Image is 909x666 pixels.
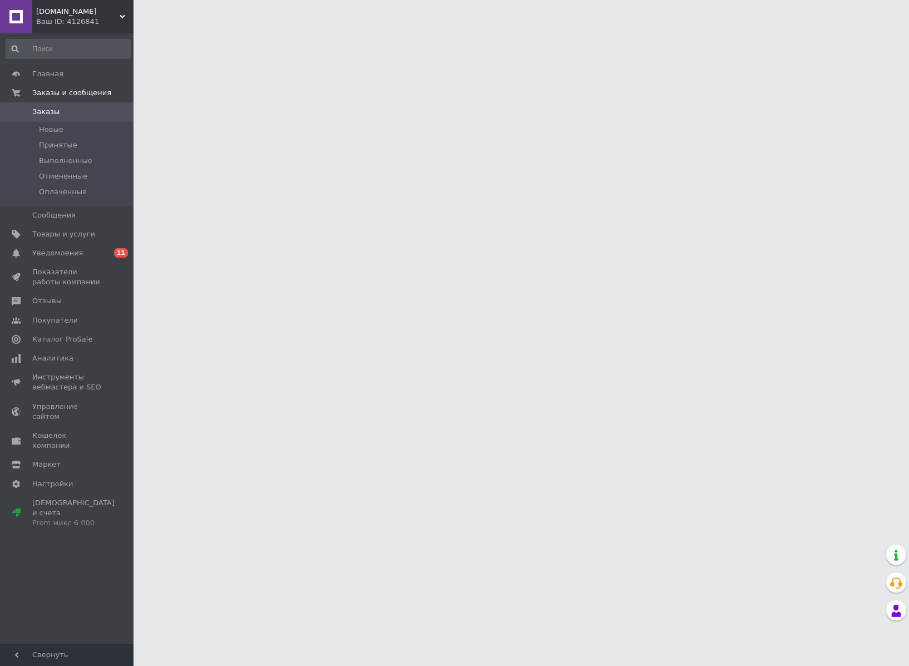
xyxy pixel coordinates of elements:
[32,479,73,489] span: Настройки
[114,248,128,258] span: 11
[39,187,87,197] span: Оплаченные
[39,156,92,166] span: Выполненные
[32,334,92,344] span: Каталог ProSale
[32,460,61,470] span: Маркет
[36,17,134,27] div: Ваш ID: 4126841
[32,372,103,392] span: Инструменты вебмастера и SEO
[32,210,76,220] span: Сообщения
[32,88,111,98] span: Заказы и сообщения
[32,107,60,117] span: Заказы
[32,315,78,325] span: Покупатели
[32,267,103,287] span: Показатели работы компании
[39,171,87,181] span: Отмененные
[39,140,77,150] span: Принятые
[32,353,73,363] span: Аналитика
[32,248,83,258] span: Уведомления
[32,296,62,306] span: Отзывы
[32,498,115,529] span: [DEMOGRAPHIC_DATA] и счета
[39,125,63,135] span: Новые
[32,402,103,422] span: Управление сайтом
[6,39,131,59] input: Поиск
[32,518,115,528] div: Prom микс 6 000
[32,69,63,79] span: Главная
[32,229,95,239] span: Товары и услуги
[32,431,103,451] span: Кошелек компании
[36,7,120,17] span: Vash-Brend.com.ua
